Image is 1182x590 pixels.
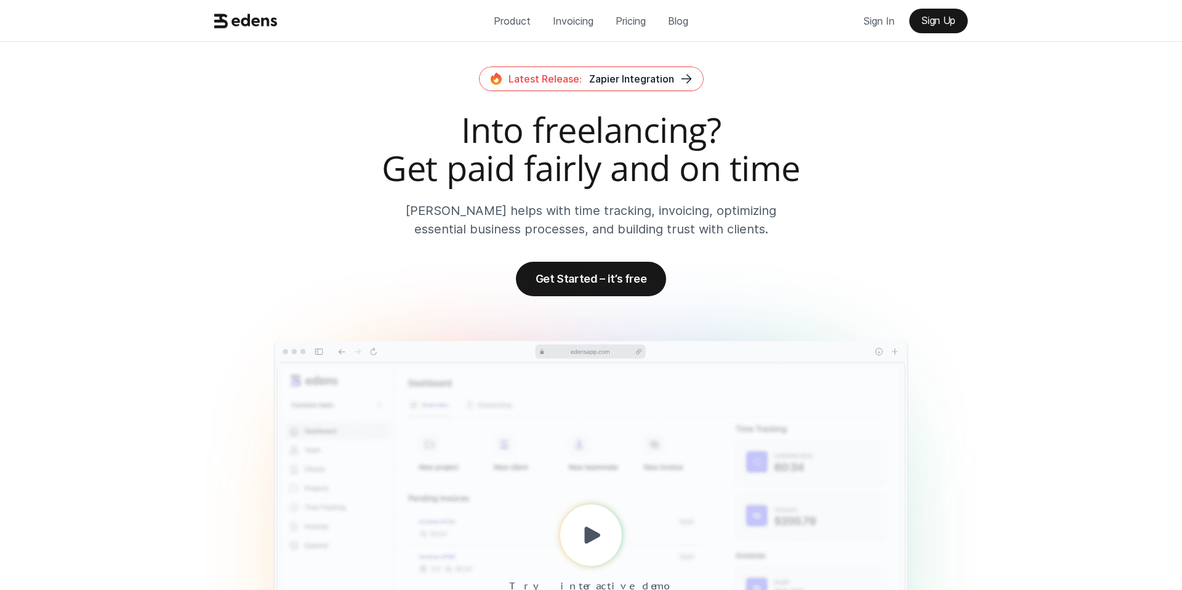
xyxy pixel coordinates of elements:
a: Latest Release:Zapier Integration [479,67,704,91]
p: Invoicing [553,12,593,30]
p: Sign Up [922,15,955,26]
a: Product [484,9,541,33]
p: Blog [668,12,688,30]
p: Product [494,12,531,30]
a: Pricing [606,9,656,33]
a: Blog [658,9,698,33]
a: Invoicing [543,9,603,33]
p: [PERSON_NAME] helps with time tracking, invoicing, optimizing essential business processes, and b... [382,201,800,238]
a: Sign In [854,9,904,33]
span: Latest Release: [509,73,582,85]
a: Sign Up [909,9,968,33]
a: Get Started – it’s free [516,262,667,296]
p: Pricing [616,12,646,30]
span: Zapier Integration [589,73,674,85]
h2: Into freelancing? Get paid fairly and on time [209,111,973,187]
p: Sign In [864,12,895,30]
p: Get Started – it’s free [536,272,647,285]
